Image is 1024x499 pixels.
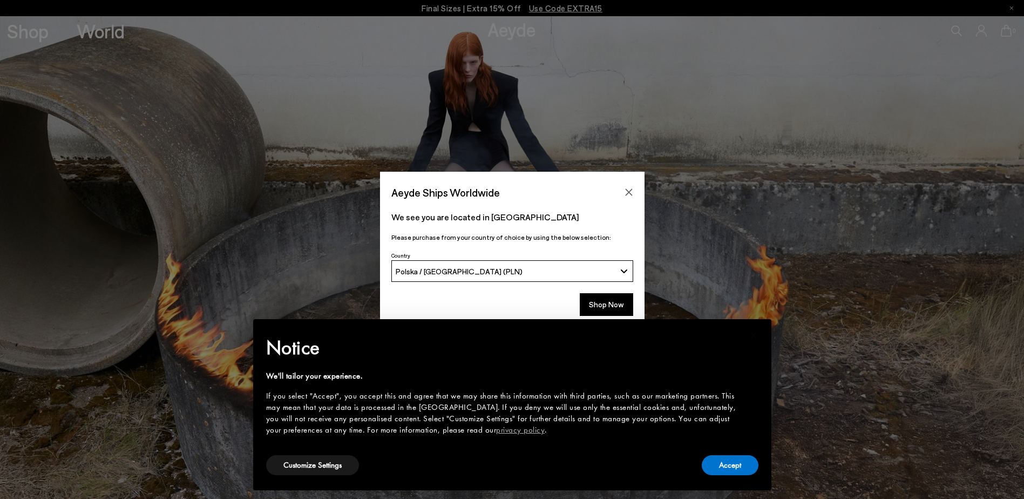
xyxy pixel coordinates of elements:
[391,252,410,259] span: Country
[396,267,523,276] span: Polska / [GEOGRAPHIC_DATA] (PLN)
[266,455,359,475] button: Customize Settings
[741,322,767,348] button: Close this notice
[391,211,633,224] p: We see you are located in [GEOGRAPHIC_DATA]
[750,327,757,343] span: ×
[266,370,741,382] div: We'll tailor your experience.
[266,390,741,436] div: If you select "Accept", you accept this and agree that we may share this information with third p...
[391,232,633,242] p: Please purchase from your country of choice by using the below selection:
[621,184,637,200] button: Close
[266,334,741,362] h2: Notice
[496,424,545,435] a: privacy policy
[580,293,633,316] button: Shop Now
[702,455,758,475] button: Accept
[391,183,500,202] span: Aeyde Ships Worldwide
